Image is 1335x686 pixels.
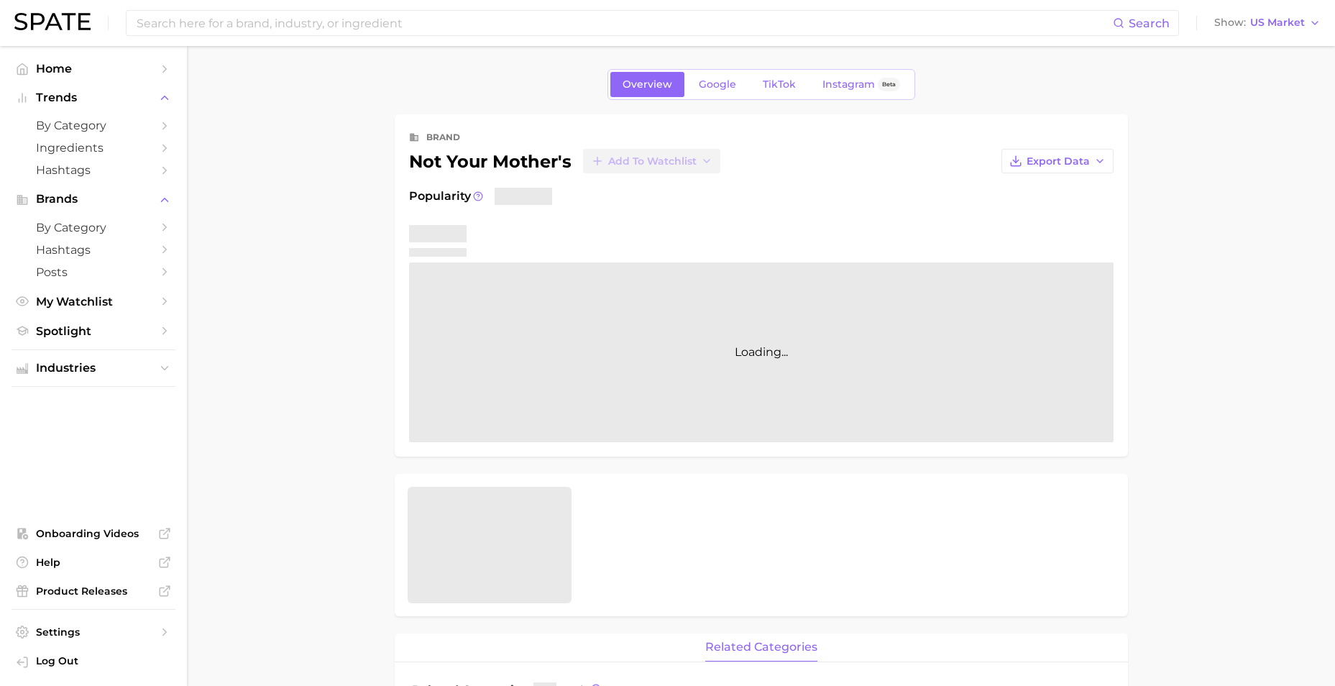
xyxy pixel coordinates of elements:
button: Export Data [1001,149,1114,173]
a: Settings [12,621,175,643]
span: Home [36,62,151,76]
span: Google [699,78,736,91]
a: Onboarding Videos [12,523,175,544]
span: Hashtags [36,243,151,257]
button: ShowUS Market [1211,14,1324,32]
a: Hashtags [12,239,175,261]
a: Help [12,552,175,573]
div: not your mother's [409,149,720,173]
span: Add to Watchlist [608,155,697,168]
div: Loading... [409,262,1114,442]
span: Posts [36,265,151,279]
button: Trends [12,87,175,109]
span: Spotlight [36,324,151,338]
img: SPATE [14,13,91,30]
span: Settings [36,626,151,639]
a: by Category [12,114,175,137]
a: TikTok [751,72,808,97]
div: brand [426,129,460,146]
span: Log Out [36,654,164,667]
a: Log out. Currently logged in with e-mail rina.brinas@loreal.com. [12,650,175,674]
span: Instagram [822,78,875,91]
span: by Category [36,119,151,132]
a: Hashtags [12,159,175,181]
span: Popularity [409,188,471,205]
span: Search [1129,17,1170,30]
a: by Category [12,216,175,239]
a: Product Releases [12,580,175,602]
span: Brands [36,193,151,206]
span: Product Releases [36,585,151,598]
a: Overview [610,72,684,97]
span: Onboarding Videos [36,527,151,540]
span: Ingredients [36,141,151,155]
button: Industries [12,357,175,379]
span: Export Data [1027,155,1090,168]
span: Beta [882,78,896,91]
span: TikTok [763,78,796,91]
a: My Watchlist [12,291,175,313]
span: Trends [36,91,151,104]
button: Add to Watchlist [583,149,720,173]
span: Help [36,556,151,569]
span: related categories [705,641,817,654]
button: Brands [12,188,175,210]
span: My Watchlist [36,295,151,308]
a: InstagramBeta [810,72,912,97]
span: Hashtags [36,163,151,177]
span: US Market [1250,19,1305,27]
a: Posts [12,261,175,283]
span: Industries [36,362,151,375]
input: Search here for a brand, industry, or ingredient [135,11,1113,35]
a: Google [687,72,748,97]
a: Spotlight [12,320,175,342]
span: Show [1214,19,1246,27]
a: Ingredients [12,137,175,159]
a: Home [12,58,175,80]
span: by Category [36,221,151,234]
span: Overview [623,78,672,91]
